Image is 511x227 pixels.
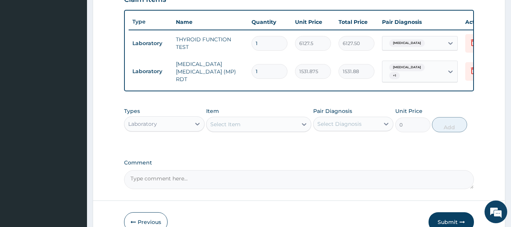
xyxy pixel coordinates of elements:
div: Select Diagnosis [317,120,362,128]
button: Add [432,117,467,132]
textarea: Type your message and hit 'Enter' [4,149,144,175]
th: Actions [461,14,499,30]
div: Laboratory [128,120,157,128]
td: [MEDICAL_DATA] [MEDICAL_DATA] (MP) RDT [172,56,248,87]
label: Item [206,107,219,115]
div: Select Item [210,121,241,128]
div: Minimize live chat window [124,4,142,22]
label: Unit Price [395,107,422,115]
span: [MEDICAL_DATA] [389,64,425,71]
td: THYROID FUNCTION TEST [172,32,248,55]
label: Comment [124,160,474,166]
span: We're online! [44,66,104,143]
img: d_794563401_company_1708531726252_794563401 [14,38,31,57]
span: + 1 [389,72,400,80]
div: Chat with us now [39,42,127,52]
th: Quantity [248,14,291,30]
label: Pair Diagnosis [313,107,352,115]
td: Laboratory [129,36,172,50]
td: Laboratory [129,64,172,78]
th: Pair Diagnosis [378,14,461,30]
th: Type [129,15,172,29]
th: Unit Price [291,14,335,30]
th: Name [172,14,248,30]
th: Total Price [335,14,378,30]
label: Types [124,108,140,114]
span: [MEDICAL_DATA] [389,39,425,47]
